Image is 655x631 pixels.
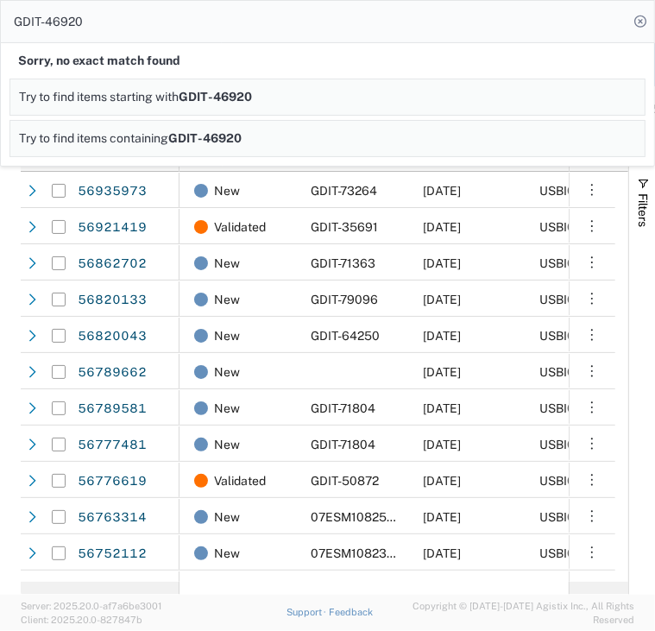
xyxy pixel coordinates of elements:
span: New [214,535,240,571]
a: Support [287,607,330,617]
a: Feedback [329,607,373,617]
span: 09/18/2025 [423,329,461,343]
span: Server: 2025.20.0-af7a6be3001 [21,601,161,611]
span: 09/09/2025 [423,510,461,524]
span: New [214,245,240,281]
span: USBICES-X [539,546,603,560]
span: New [214,354,240,390]
span: New [214,426,240,463]
span: GDIT-79096 [311,293,378,306]
span: GDIT-35691 [311,220,378,234]
span: 07ESM1082579 [311,510,401,524]
span: GDIT-71804 [311,401,375,415]
span: New [214,571,240,608]
span: USBICES-X [539,220,603,234]
span: GDIT-64250 [311,329,380,343]
span: New [214,318,240,354]
span: GDIT-73264 [311,184,377,198]
a: 56752112 [77,540,148,568]
span: New [214,390,240,426]
a: 56862702 [77,250,148,278]
span: GDIT-46920 [168,131,242,145]
span: 09/24/2025 [423,401,461,415]
span: 09/25/2025 [423,438,461,451]
span: GDIT-71804 [311,438,375,451]
span: 09/25/2025 [423,256,461,270]
span: USBICES-X [539,510,603,524]
span: Validated [214,209,266,245]
a: 56935973 [77,178,148,205]
span: 09/24/2025 [423,220,461,234]
span: USBICES-X [539,293,603,306]
a: 56777481 [77,432,148,459]
span: 09/25/2025 [423,293,461,306]
span: Client: 2025.20.0-827847b [21,615,142,625]
span: 09/29/2025 [423,184,461,198]
span: USBICES-X [539,474,603,488]
span: USBICES-X [539,256,603,270]
span: 09/11/2025 [423,365,461,379]
span: 07ESM1082328 [311,546,401,560]
a: 56789581 [77,395,148,423]
span: Copyright © [DATE]-[DATE] Agistix Inc., All Rights Reserved [373,599,634,628]
a: 56776619 [77,468,148,495]
a: 56763314 [77,504,148,532]
div: Sorry, no exact match found [9,43,646,79]
span: USBICES-X [539,438,603,451]
span: New [214,499,240,535]
span: USBICES-X [539,401,603,415]
span: USBICES-X [539,365,603,379]
a: 56820043 [77,323,148,350]
a: 56820133 [77,287,148,314]
span: Try to find items containing [19,131,168,145]
input: Search for shipment number, reference number [1,1,628,42]
a: 56921419 [77,214,148,242]
span: New [214,173,240,209]
span: 09/16/2025 [423,474,461,488]
span: GDIT-50872 [311,474,379,488]
span: Try to find items starting with [19,90,179,104]
span: GDIT-71363 [311,256,375,270]
span: GDIT-46920 [179,90,252,104]
a: 56789662 [77,359,148,387]
span: USBICES-X [539,329,603,343]
span: USBICES-X [539,184,603,198]
span: Filters [636,193,650,227]
span: New [214,281,240,318]
span: 09/11/2025 [423,546,461,560]
span: Validated [214,463,266,499]
a: 56685397 [77,577,148,604]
